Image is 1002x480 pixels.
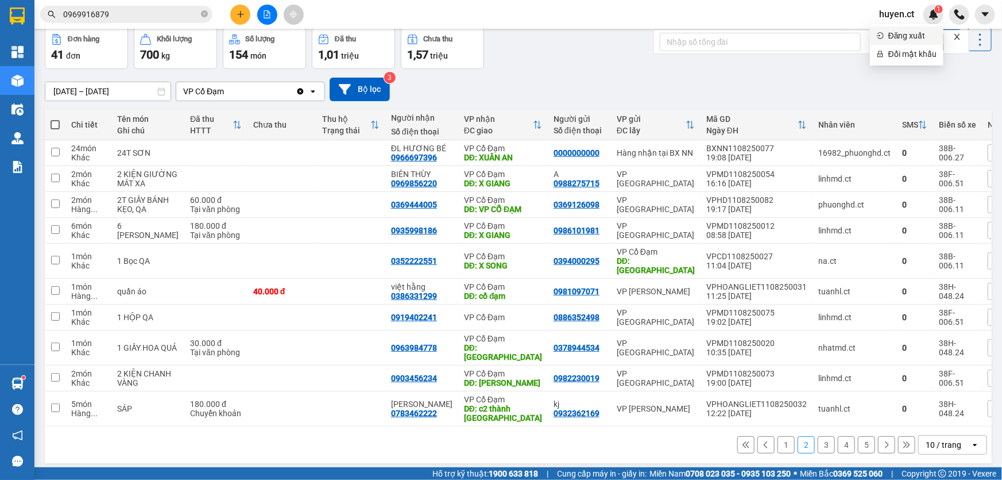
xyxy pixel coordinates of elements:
div: 19:02 [DATE] [706,317,807,327]
div: 0 [902,226,927,235]
div: 19:08 [DATE] [706,153,807,162]
span: caret-down [980,9,991,20]
span: Cung cấp máy in - giấy in: [557,467,647,480]
div: HTTT [190,126,233,135]
button: plus [230,5,250,25]
svg: Clear value [296,87,305,96]
div: Chuyển khoản [190,409,242,418]
div: 38B-006.11 [939,221,976,240]
span: triệu [341,51,359,60]
div: BXNN1108250077 [706,144,807,153]
span: message [12,456,23,467]
div: 38B-006.11 [939,252,976,270]
span: search [48,10,56,18]
div: 10 / trang [926,439,961,451]
span: file-add [263,10,271,18]
div: Đã thu [190,114,233,124]
div: Khác [71,231,106,240]
span: kg [161,51,170,60]
div: 0 [902,287,927,296]
div: VPMD1108250073 [706,369,807,378]
div: VP Cổ Đạm [464,395,542,404]
span: | [547,467,548,480]
span: Hỗ trợ kỹ thuật: [432,467,538,480]
div: ĐC lấy [617,126,686,135]
button: Khối lượng700kg [134,28,217,69]
button: Đơn hàng41đơn [45,28,128,69]
div: quần áo [117,287,179,296]
div: 0394000295 [554,256,599,266]
button: Số lượng154món [223,28,306,69]
div: 38F-006.51 [939,369,976,387]
div: VP Cổ Đạm [464,313,542,322]
div: Thu hộ [322,114,370,124]
div: VP [PERSON_NAME] [617,404,695,413]
img: phone-icon [954,9,965,20]
div: 180.000 đ [190,221,242,231]
div: 38H-048.24 [939,400,976,418]
div: 10:35 [DATE] [706,348,807,357]
img: dashboard-icon [11,46,24,58]
sup: 1 [22,376,25,379]
div: 1 món [71,252,106,261]
sup: 3 [384,72,396,83]
div: VPCD1108250027 [706,252,807,261]
div: tuanhl.ct [818,287,891,296]
div: VPMD1108250054 [706,170,807,179]
span: triệu [430,51,448,60]
div: Khác [71,317,106,327]
span: plus [237,10,245,18]
div: VPMD1108250012 [706,221,807,231]
button: 5 [858,436,875,454]
div: 30.000 đ [190,339,242,348]
button: Đã thu1,01 triệu [312,28,395,69]
div: 0903456234 [391,374,437,383]
div: DĐ: VP CỔ ĐẠM [464,205,542,214]
svg: open [970,440,980,450]
div: DĐ: Thanh Hóa [617,256,695,275]
div: Khối lượng [157,35,192,43]
div: VP nhận [464,114,533,124]
th: Toggle SortBy [701,110,813,140]
div: 1 món [71,308,106,317]
th: Toggle SortBy [316,110,385,140]
div: 1 HỘP QA [117,313,179,322]
button: aim [284,5,304,25]
button: 4 [838,436,855,454]
div: 1 món [71,339,106,348]
div: VPHOANGLIET1108250032 [706,400,807,409]
div: 19:17 [DATE] [706,205,807,214]
svg: open [308,87,318,96]
div: VP [GEOGRAPHIC_DATA] [617,339,695,357]
img: warehouse-icon [11,103,24,116]
div: Người nhận [391,113,452,122]
div: VP gửi [617,114,686,124]
th: Toggle SortBy [458,110,548,140]
div: 1 Bọc QA [117,256,179,266]
div: VPMD1108250075 [706,308,807,317]
div: VP Cổ Đạm [464,334,542,343]
span: 154 [229,48,248,62]
div: SÁP [117,404,179,413]
div: Chưa thu [424,35,453,43]
div: việt hằng [391,282,452,291]
div: Tại văn phòng [190,348,242,357]
span: đơn [66,51,80,60]
div: 0 [902,200,927,209]
button: file-add [257,5,277,25]
div: 12:22 [DATE] [706,409,807,418]
span: Đăng xuất [888,29,937,42]
div: Hàng thông thường [71,291,106,301]
div: 5 món [71,400,106,409]
div: VP Cổ Đạm [464,195,542,205]
div: Ghi chú [117,126,179,135]
div: 38H-048.24 [939,282,976,301]
div: 0966697396 [391,153,437,162]
div: Biển số xe [939,120,976,129]
div: 0935998186 [391,226,437,235]
img: warehouse-icon [11,378,24,390]
img: warehouse-icon [11,132,24,144]
div: VP [GEOGRAPHIC_DATA] [617,170,695,188]
span: 41 [51,48,64,62]
div: A [554,170,605,179]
